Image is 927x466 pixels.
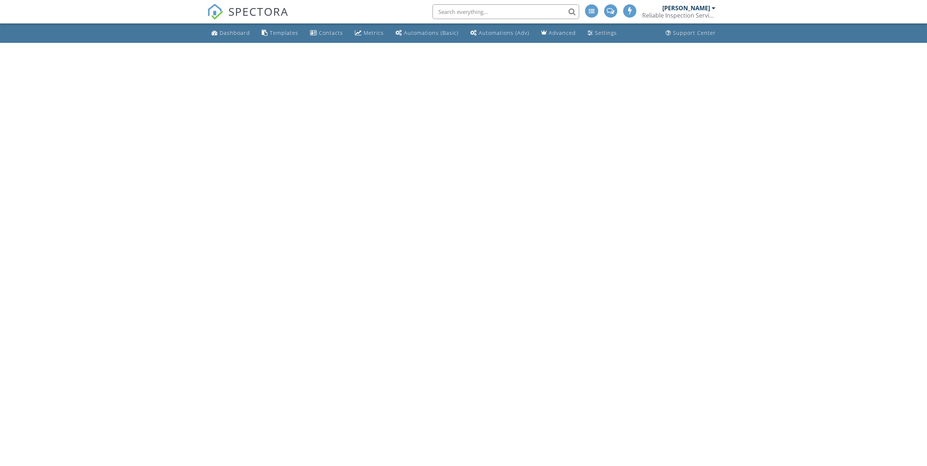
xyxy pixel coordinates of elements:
[393,26,461,40] a: Automations (Basic)
[259,26,301,40] a: Templates
[220,29,250,36] div: Dashboard
[467,26,532,40] a: Automations (Advanced)
[538,26,579,40] a: Advanced
[364,29,384,36] div: Metrics
[207,10,288,25] a: SPECTORA
[673,29,716,36] div: Support Center
[595,29,617,36] div: Settings
[207,4,223,20] img: The Best Home Inspection Software - Spectora
[479,29,529,36] div: Automations (Adv)
[585,26,620,40] a: Settings
[404,29,459,36] div: Automations (Basic)
[352,26,387,40] a: Metrics
[433,4,579,19] input: Search everything...
[549,29,576,36] div: Advanced
[662,4,710,12] div: [PERSON_NAME]
[307,26,346,40] a: Contacts
[228,4,288,19] span: SPECTORA
[319,29,343,36] div: Contacts
[642,12,716,19] div: Reliable Inspection Services, LLC.
[209,26,253,40] a: Dashboard
[270,29,298,36] div: Templates
[663,26,719,40] a: Support Center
